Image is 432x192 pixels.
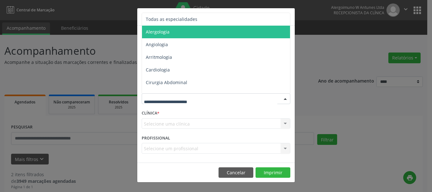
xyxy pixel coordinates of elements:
span: Cirurgia Abdominal [146,79,187,85]
label: CLÍNICA [142,108,159,118]
span: Angiologia [146,41,168,47]
button: Imprimir [256,167,290,178]
button: Cancelar [219,167,253,178]
span: Arritmologia [146,54,172,60]
span: Cirurgia Bariatrica [146,92,185,98]
span: Alergologia [146,29,170,35]
label: PROFISSIONAL [142,133,170,143]
span: Cardiologia [146,67,170,73]
span: Todas as especialidades [146,16,197,22]
button: Close [282,8,295,24]
h5: Relatório de agendamentos [142,13,214,21]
